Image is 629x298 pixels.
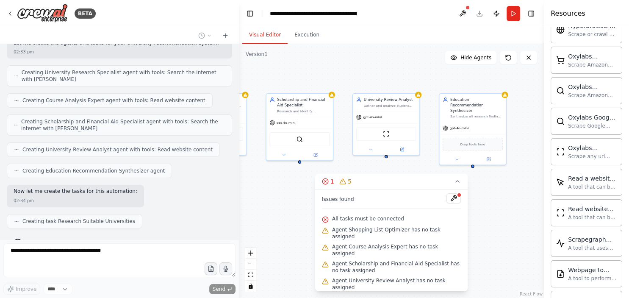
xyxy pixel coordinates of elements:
div: Education Recommendation Synthesizer [450,97,503,113]
span: Agent Shopping List Optimizer has no task assigned [332,226,461,240]
button: Send [209,284,236,294]
div: BETA [75,8,96,19]
button: Open in side panel [473,156,504,162]
img: OxylabsGoogleSearchScraperTool [556,117,565,125]
div: Scrape Google Search results with Oxylabs Google Search Scraper [568,123,617,129]
button: Open in side panel [213,146,244,153]
div: Oxylabs Google Search Scraper tool [568,113,617,122]
div: Oxylabs Amazon Product Scraper tool [568,52,617,61]
img: ScrapeWebsiteTool [556,209,565,217]
div: Scrape any url with Oxylabs Universal Scraper [568,153,617,160]
button: Hide right sidebar [525,8,537,19]
nav: breadcrumb [270,9,365,18]
img: ScrapegraphScrapeTool [556,239,565,248]
button: Open in side panel [300,152,331,158]
span: Send [213,286,225,292]
button: toggle interactivity [245,281,256,292]
div: 02:33 pm [14,49,34,55]
button: zoom in [245,248,256,259]
img: OxylabsAmazonProductScraperTool [556,56,565,64]
img: ScrapeElementFromWebsiteTool [556,178,565,187]
div: Synthesize all research findings to create personalized university and course recommendations bas... [450,114,503,119]
div: Gather and analyze student reviews, alumni feedback, and institutional reputation data for the re... [364,103,416,108]
div: University Review AnalystGather and analyze student reviews, alumni feedback, and institutional r... [352,93,420,156]
span: Issues found [322,196,354,203]
div: A tool to perform convert a webpage to markdown to make it easier for LLMs to understand [568,275,617,282]
div: Research and identify scholarship opportunities, financial aid options, and funding sources for t... [277,109,330,113]
div: Scholarship and Financial Aid Specialist [277,97,330,108]
span: Agent Course Analysis Expert has no task assigned [332,243,461,257]
span: 5 [348,177,352,186]
img: ScrapeWebsiteTool [383,131,389,137]
span: Creating University Research Specialist agent with tools: Search the internet with [PERSON_NAME] [22,69,225,83]
div: Oxylabs Amazon Search Scraper tool [568,83,617,91]
button: zoom out [245,259,256,270]
p: Now let me create the tasks for this automation: [14,188,137,195]
button: Improve [3,284,40,295]
span: Creating Education Recommendation Synthesizer agent [22,167,165,174]
div: Course Analysis Expert [191,97,243,103]
button: Switch to previous chat [195,31,215,41]
div: Scrapegraph website scraper [568,235,617,244]
img: Logo [17,4,68,23]
span: All tasks must be connected [332,215,404,222]
div: A tool that can be used to read a website content. [568,214,617,221]
h4: Resources [551,8,585,19]
div: Version 1 [246,51,268,58]
button: Hide Agents [445,51,496,64]
button: Click to speak your automation idea [219,262,232,275]
button: Execution [288,26,326,44]
button: Upload files [205,262,217,275]
div: Read website content [568,205,617,213]
div: A tool that uses Scrapegraph AI to intelligently scrape website content. [568,245,617,251]
div: Scholarship and Financial Aid SpecialistResearch and identify scholarship opportunities, financia... [266,93,333,161]
span: Agent Scholarship and Financial Aid Specialist has no task assigned [332,260,461,274]
img: OxylabsUniversalScraperTool [556,148,565,156]
button: Open in side panel [387,146,417,153]
span: Creating Scholarship and Financial Aid Specialist agent with tools: Search the internet with [PER... [21,118,225,132]
div: React Flow controls [245,248,256,292]
span: Hide Agents [460,54,491,61]
span: 1 [330,177,334,186]
button: Hide left sidebar [244,8,256,19]
div: Webpage to Markdown [568,266,617,274]
span: Agent University Review Analyst has no task assigned [332,277,461,291]
img: SerperDevTool [296,136,303,142]
img: SerplyWebpageToMarkdownTool [556,270,565,278]
div: Scrape Amazon product pages with Oxylabs Amazon Product Scraper [568,61,617,68]
div: Analyze specific courses and programs at recommended universities based on {user_requirements}. E... [191,103,243,108]
div: University Review Analyst [364,97,416,103]
img: HyperbrowserLoadTool [556,25,565,34]
a: React Flow attribution [520,292,543,296]
div: Course Analysis ExpertAnalyze specific courses and programs at recommended universities based on ... [179,93,247,156]
span: Improve [16,286,36,292]
button: Start a new chat [219,31,232,41]
button: Visual Editor [242,26,288,44]
div: Oxylabs Universal Scraper tool [568,144,617,152]
span: gpt-4o-mini [277,120,296,125]
span: Creating task Research Suitable Universities [22,218,135,225]
div: Read a website content [568,174,617,183]
span: gpt-4o-mini [363,115,382,120]
div: Education Recommendation SynthesizerSynthesize all research findings to create personalized unive... [439,93,507,165]
span: Drop tools here [460,142,485,147]
span: gpt-4o-mini [450,126,469,130]
span: Creating Course Analysis Expert agent with tools: Read website content [22,97,205,104]
span: Creating University Review Analyst agent with tools: Read website content [22,146,213,153]
img: OxylabsAmazonSearchScraperTool [556,86,565,95]
div: 02:34 pm [14,198,34,204]
div: Scrape or crawl a website using Hyperbrowser and return the contents in properly formatted markdo... [568,31,617,38]
button: fit view [245,270,256,281]
div: A tool that can be used to read a website content. [568,184,617,190]
button: 15 [315,174,468,189]
div: Scrape Amazon search results with Oxylabs Amazon Search Scraper [568,92,617,99]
